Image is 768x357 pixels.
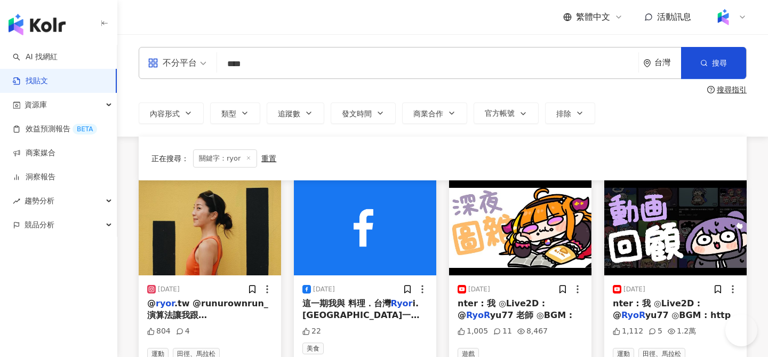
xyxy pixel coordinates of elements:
[261,154,276,163] div: 重置
[466,310,490,320] mark: RyoR
[654,58,681,67] div: 台灣
[556,109,571,118] span: 排除
[13,124,97,134] a: 效益預測報告BETA
[221,109,236,118] span: 類型
[517,326,548,337] div: 8,467
[449,180,591,275] img: post-image
[545,102,595,124] button: 排除
[468,285,490,294] div: [DATE]
[158,285,180,294] div: [DATE]
[413,109,443,118] span: 商業合作
[604,180,747,275] img: post-image
[151,154,189,163] span: 正在搜尋 ：
[13,52,58,62] a: searchAI 找網紅
[13,197,20,205] span: rise
[176,326,190,337] div: 4
[147,298,156,308] span: @
[402,102,467,124] button: 商業合作
[313,285,335,294] div: [DATE]
[712,59,727,67] span: 搜尋
[139,102,204,124] button: 內容形式
[210,102,260,124] button: 類型
[147,326,171,337] div: 804
[681,47,746,79] button: 搜尋
[150,109,180,118] span: 內容形式
[713,7,733,27] img: Kolr%20app%20icon%20%281%29.png
[649,326,662,337] div: 5
[302,343,324,354] span: 美食
[485,109,515,117] span: 官方帳號
[139,180,281,275] img: post-image
[9,14,66,35] img: logo
[302,326,321,337] div: 22
[391,298,413,308] mark: Ryor
[707,86,715,93] span: question-circle
[193,149,257,168] span: 關鍵字：ryor
[490,310,572,320] span: yu77 老師 ◎BGM :
[13,172,55,183] a: 洞察報告
[148,54,197,72] div: 不分平台
[657,12,691,22] span: 活動訊息
[613,326,643,337] div: 1,112
[294,180,436,275] img: post-image
[493,326,512,337] div: 11
[302,298,391,308] span: 這一期我與 料理．台灣
[576,11,610,23] span: 繁體中文
[148,58,158,68] span: appstore
[342,109,372,118] span: 發文時間
[717,85,747,94] div: 搜尋指引
[331,102,396,124] button: 發文時間
[13,148,55,158] a: 商案媒合
[13,76,48,86] a: 找貼文
[278,109,300,118] span: 追蹤數
[25,93,47,117] span: 資源庫
[458,326,488,337] div: 1,005
[267,102,324,124] button: 追蹤數
[474,102,539,124] button: 官方帳號
[458,298,545,320] span: nter : 我 ◎Live2D : @
[643,59,651,67] span: environment
[645,310,731,320] span: yu77 ◎BGM : http
[668,326,696,337] div: 1.2萬
[621,310,645,320] mark: RyoR
[25,213,54,237] span: 競品分析
[613,298,700,320] span: nter : 我 ◎Live2D : @
[725,314,757,346] iframe: Help Scout Beacon - Open
[623,285,645,294] div: [DATE]
[156,298,174,308] mark: ryor
[25,189,54,213] span: 趨勢分析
